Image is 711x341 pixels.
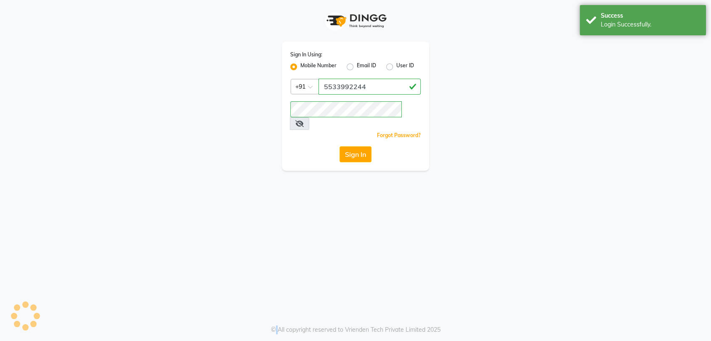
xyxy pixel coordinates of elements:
label: Email ID [357,62,376,72]
img: logo1.svg [322,8,389,33]
button: Sign In [340,146,371,162]
div: Login Successfully. [601,20,700,29]
label: User ID [396,62,414,72]
label: Mobile Number [300,62,337,72]
input: Username [318,79,421,95]
label: Sign In Using: [290,51,322,58]
input: Username [290,101,402,117]
div: Success [601,11,700,20]
a: Forgot Password? [377,132,421,138]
